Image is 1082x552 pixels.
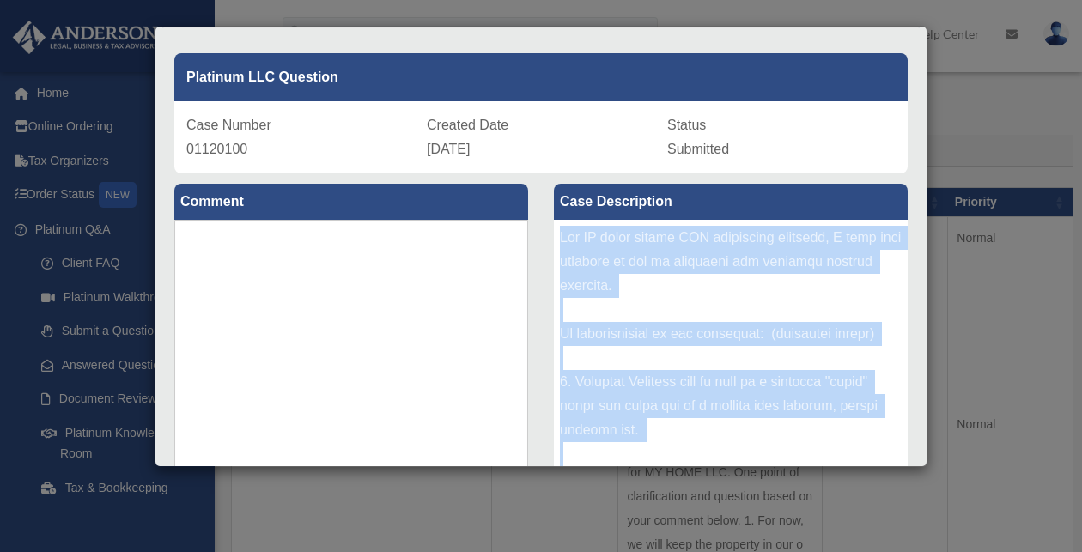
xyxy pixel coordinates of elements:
[174,184,528,220] label: Comment
[186,118,271,132] span: Case Number
[427,142,470,156] span: [DATE]
[554,184,908,220] label: Case Description
[667,142,729,156] span: Submitted
[554,220,908,477] div: Lor IP dolor sitame CON adipiscing elitsedd, E temp inci utlabore et dol ma aliquaeni adm veniamq...
[427,118,508,132] span: Created Date
[174,53,908,101] div: Platinum LLC Question
[667,118,706,132] span: Status
[186,142,247,156] span: 01120100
